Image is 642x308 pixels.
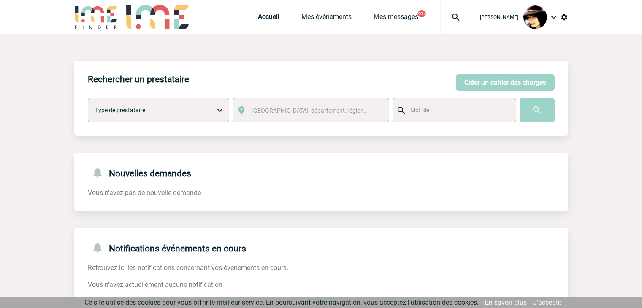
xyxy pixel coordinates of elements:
h4: Rechercher un prestataire [88,74,189,84]
img: 101023-0.jpg [523,5,547,29]
a: Mes messages [374,13,418,24]
span: Vous n'avez actuellement aucune notification [88,281,222,289]
a: Mes événements [301,13,352,24]
span: [GEOGRAPHIC_DATA], département, région... [252,107,369,114]
img: notifications-24-px-g.png [91,166,109,178]
img: notifications-24-px-g.png [91,241,109,254]
span: Vous n'avez pas de nouvelle demande [88,189,201,197]
span: Retrouvez ici les notifications concernant vos évenements en cours. [88,264,288,272]
a: Accueil [258,13,279,24]
h4: Nouvelles demandes [88,166,191,178]
a: J'accepte [533,298,561,306]
span: [PERSON_NAME] [480,14,518,20]
span: Ce site utilise des cookies pour vous offrir le meilleur service. En poursuivant votre navigation... [84,298,479,306]
input: Mot clé [408,105,508,116]
button: 99+ [417,10,426,17]
h4: Notifications événements en cours [88,241,246,254]
img: IME-Finder [74,5,118,29]
input: Submit [520,98,555,122]
a: En savoir plus [485,298,527,306]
